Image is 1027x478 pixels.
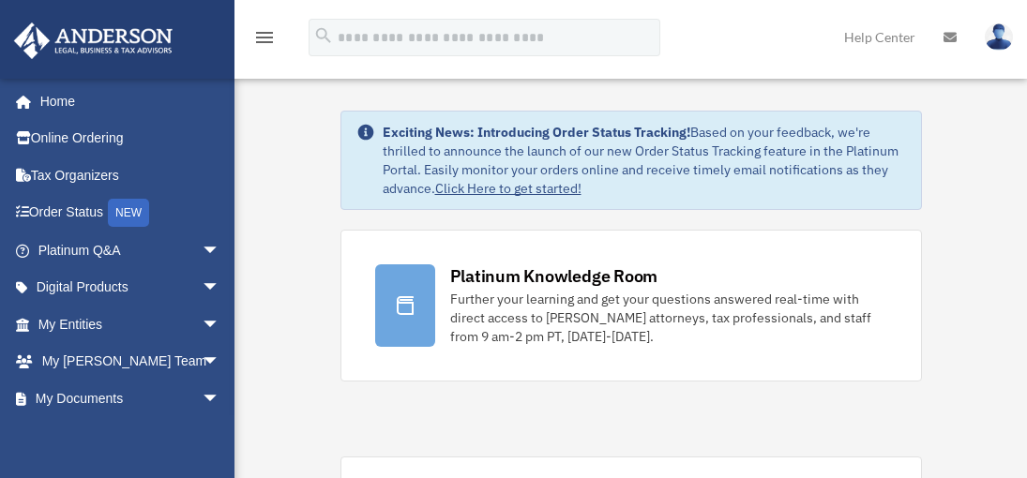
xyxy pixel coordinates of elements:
[202,232,239,270] span: arrow_drop_down
[253,26,276,49] i: menu
[13,269,249,306] a: Digital Productsarrow_drop_down
[13,232,249,269] a: Platinum Q&Aarrow_drop_down
[202,306,239,344] span: arrow_drop_down
[202,343,239,381] span: arrow_drop_down
[435,180,581,197] a: Click Here to get started!
[8,22,178,59] img: Anderson Advisors Platinum Portal
[253,33,276,49] a: menu
[108,199,149,227] div: NEW
[13,306,249,343] a: My Entitiesarrow_drop_down
[985,23,1013,51] img: User Pic
[13,120,249,157] a: Online Ordering
[383,124,690,141] strong: Exciting News: Introducing Order Status Tracking!
[13,380,249,417] a: My Documentsarrow_drop_down
[13,82,239,120] a: Home
[13,343,249,381] a: My [PERSON_NAME] Teamarrow_drop_down
[383,123,906,198] div: Based on your feedback, we're thrilled to announce the launch of our new Order Status Tracking fe...
[202,380,239,418] span: arrow_drop_down
[450,290,887,346] div: Further your learning and get your questions answered real-time with direct access to [PERSON_NAM...
[450,264,658,288] div: Platinum Knowledge Room
[202,269,239,307] span: arrow_drop_down
[13,157,249,194] a: Tax Organizers
[13,194,249,232] a: Order StatusNEW
[313,25,334,46] i: search
[340,230,922,381] a: Platinum Knowledge Room Further your learning and get your questions answered real-time with dire...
